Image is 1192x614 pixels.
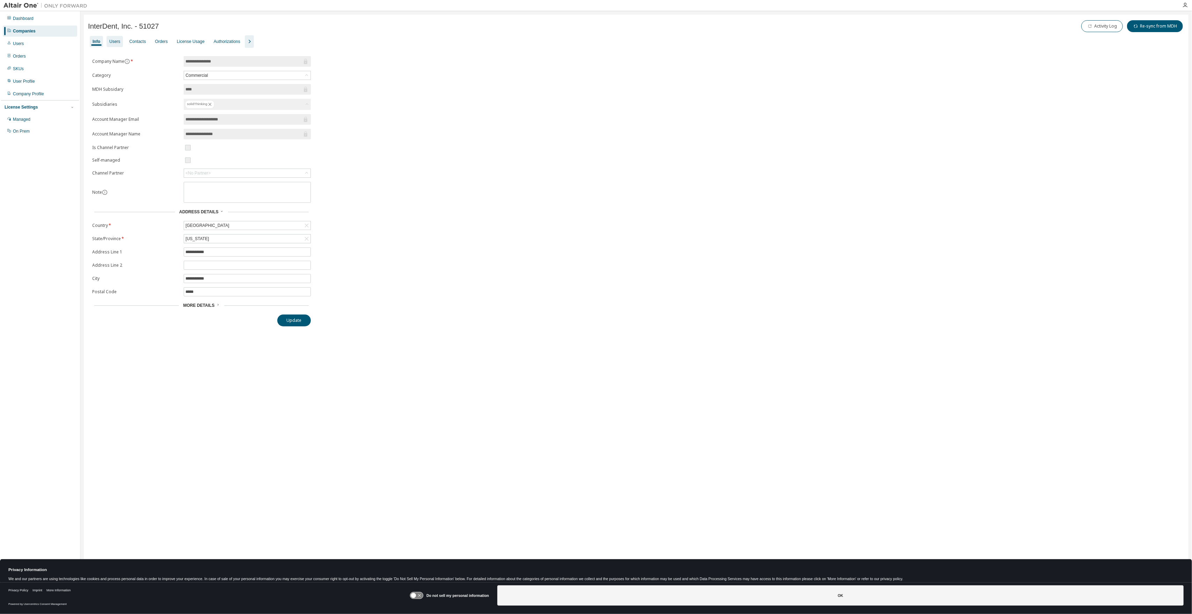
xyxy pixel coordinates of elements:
[184,72,209,79] div: Commercial
[184,235,310,243] div: [US_STATE]
[184,222,230,229] div: [GEOGRAPHIC_DATA]
[13,53,26,59] div: Orders
[3,2,91,9] img: Altair One
[177,39,204,44] div: License Usage
[13,41,24,46] div: Users
[13,16,34,21] div: Dashboard
[93,39,100,44] div: Info
[92,73,180,78] label: Category
[277,315,311,326] button: Update
[92,170,180,176] label: Channel Partner
[92,276,180,281] label: City
[92,262,180,268] label: Address Line 2
[179,209,218,214] span: Address Details
[183,303,214,308] span: More Details
[129,39,146,44] div: Contacts
[92,236,180,242] label: State/Province
[185,100,214,109] div: solidThinking
[124,59,130,64] button: information
[1081,20,1123,32] button: Activity Log
[13,28,36,34] div: Companies
[92,223,180,228] label: Country
[92,289,180,295] label: Postal Code
[5,104,38,110] div: License Settings
[13,79,35,84] div: User Profile
[185,170,211,176] div: <No Partner>
[92,117,180,122] label: Account Manager Email
[155,39,168,44] div: Orders
[214,39,240,44] div: Authorizations
[92,102,180,107] label: Subsidiaries
[109,39,120,44] div: Users
[13,128,30,134] div: On Prem
[1127,20,1183,32] button: Re-sync from MDH
[92,131,180,137] label: Account Manager Name
[184,169,310,177] div: <No Partner>
[184,235,210,243] div: [US_STATE]
[184,221,310,230] div: [GEOGRAPHIC_DATA]
[13,66,24,72] div: SKUs
[92,157,180,163] label: Self-managed
[92,59,180,64] label: Company Name
[13,91,44,97] div: Company Profile
[92,87,180,92] label: MDH Subsidary
[102,190,108,195] button: information
[184,71,310,80] div: Commercial
[88,22,159,30] span: InterDent, Inc. - 51027
[184,99,311,110] div: solidThinking
[92,145,180,150] label: Is Channel Partner
[92,249,180,255] label: Address Line 1
[13,117,30,122] div: Managed
[92,189,102,195] label: Note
